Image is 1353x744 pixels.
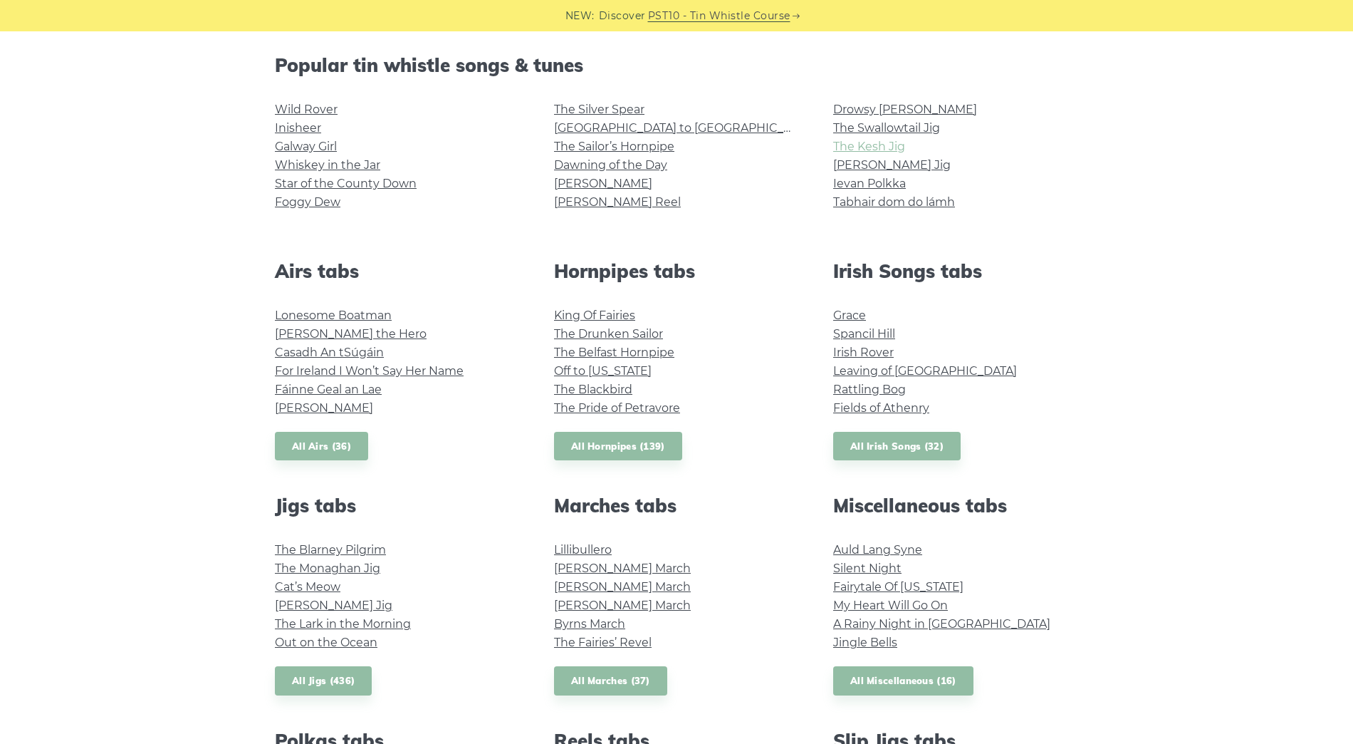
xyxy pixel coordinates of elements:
a: Rattling Bog [833,383,906,396]
span: Discover [599,8,646,24]
a: The Swallowtail Jig [833,121,940,135]
a: For Ireland I Won’t Say Her Name [275,364,464,378]
a: Cat’s Meow [275,580,340,594]
a: Byrns March [554,617,625,631]
h2: Miscellaneous tabs [833,495,1078,517]
a: [PERSON_NAME] Jig [833,158,951,172]
a: The Pride of Petravore [554,401,680,415]
a: Off to [US_STATE] [554,364,652,378]
h2: Irish Songs tabs [833,260,1078,282]
a: Ievan Polkka [833,177,906,190]
a: Inisheer [275,121,321,135]
a: [GEOGRAPHIC_DATA] to [GEOGRAPHIC_DATA] [554,121,817,135]
a: Out on the Ocean [275,636,377,649]
a: Star of the County Down [275,177,417,190]
a: [PERSON_NAME] [275,401,373,415]
a: [PERSON_NAME] March [554,562,691,575]
a: Fairytale Of [US_STATE] [833,580,963,594]
a: All Airs (36) [275,432,368,461]
a: The Drunken Sailor [554,327,663,341]
a: The Belfast Hornpipe [554,346,674,359]
a: All Jigs (436) [275,666,372,696]
a: All Hornpipes (139) [554,432,682,461]
a: King Of Fairies [554,309,635,322]
a: [PERSON_NAME] March [554,599,691,612]
a: Whiskey in the Jar [275,158,380,172]
h2: Hornpipes tabs [554,260,799,282]
a: All Marches (37) [554,666,667,696]
a: [PERSON_NAME] the Hero [275,327,427,341]
h2: Marches tabs [554,495,799,517]
a: Foggy Dew [275,195,340,209]
a: The Blarney Pilgrim [275,543,386,557]
a: Fields of Athenry [833,401,929,415]
a: Lonesome Boatman [275,309,392,322]
a: [PERSON_NAME] March [554,580,691,594]
a: Casadh An tSúgáin [275,346,384,359]
a: Wild Rover [275,103,338,116]
a: The Kesh Jig [833,140,905,153]
a: Drowsy [PERSON_NAME] [833,103,977,116]
a: The Sailor’s Hornpipe [554,140,674,153]
a: All Irish Songs (32) [833,432,961,461]
a: The Lark in the Morning [275,617,411,631]
a: The Silver Spear [554,103,644,116]
a: Tabhair dom do lámh [833,195,955,209]
a: All Miscellaneous (16) [833,666,973,696]
a: Auld Lang Syne [833,543,922,557]
a: Fáinne Geal an Lae [275,383,382,396]
a: My Heart Will Go On [833,599,948,612]
a: Dawning of the Day [554,158,667,172]
a: Silent Night [833,562,902,575]
a: Leaving of [GEOGRAPHIC_DATA] [833,364,1017,378]
a: The Blackbird [554,383,632,396]
a: [PERSON_NAME] Jig [275,599,392,612]
a: Spancil Hill [833,327,895,341]
span: NEW: [565,8,595,24]
a: Grace [833,309,866,322]
a: PST10 - Tin Whistle Course [648,8,790,24]
a: The Fairies’ Revel [554,636,652,649]
a: Irish Rover [833,346,894,359]
h2: Popular tin whistle songs & tunes [275,54,1078,76]
a: The Monaghan Jig [275,562,380,575]
a: [PERSON_NAME] Reel [554,195,681,209]
a: Galway Girl [275,140,337,153]
a: Jingle Bells [833,636,897,649]
h2: Airs tabs [275,260,520,282]
a: [PERSON_NAME] [554,177,652,190]
a: Lillibullero [554,543,612,557]
h2: Jigs tabs [275,495,520,517]
a: A Rainy Night in [GEOGRAPHIC_DATA] [833,617,1050,631]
